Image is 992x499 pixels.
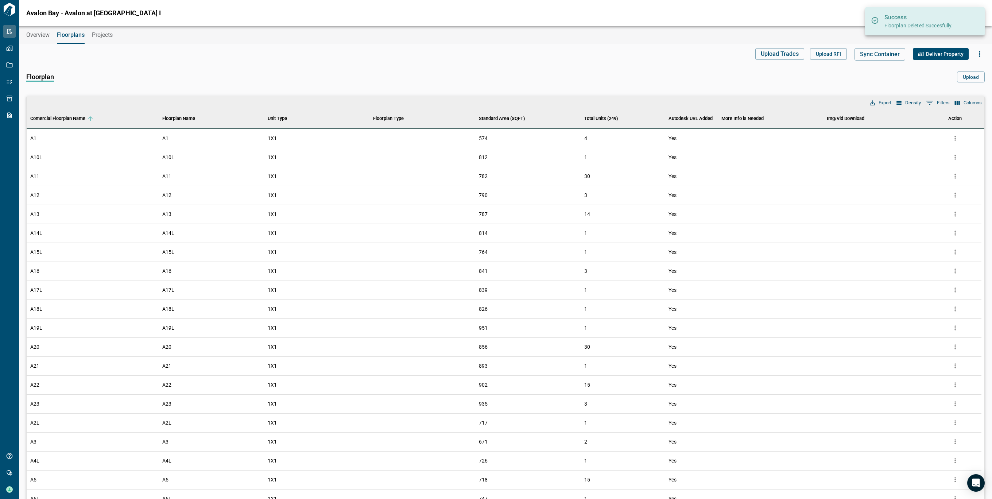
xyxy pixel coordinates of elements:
button: Deliver Property [913,48,969,60]
span: 2 [584,439,587,445]
span: A2L [30,419,39,426]
span: A4L [30,457,39,464]
span: 1X1 [268,210,277,218]
button: Upload Trades [755,48,804,60]
div: Comercial Floorplan Name [27,108,159,129]
div: Standard Area (SQFT) [479,108,525,129]
span: 1 [584,154,587,160]
div: Floorplan Type [369,108,475,129]
button: more [950,133,961,144]
span: A15L [30,248,42,256]
button: more [950,152,961,163]
span: 1X1 [268,457,277,464]
span: A11 [162,173,171,180]
button: Export [868,98,893,108]
span: A4L [162,457,171,464]
span: 893 [479,362,488,370]
button: more [950,247,961,258]
span: A12 [30,192,39,199]
span: Yes [669,173,677,180]
div: Action [948,108,962,129]
span: A12 [162,192,171,199]
span: 764 [479,248,488,256]
button: more [950,285,961,295]
span: A3 [162,438,168,445]
span: 902 [479,381,488,388]
span: 1X1 [268,419,277,426]
p: Floorplan Deleted Succesfully. [884,22,972,30]
span: A19L [162,324,174,332]
span: 1 [584,230,587,236]
span: Upload RFI [816,50,841,58]
span: 1X1 [268,324,277,332]
div: Open Intercom Messenger [967,474,985,492]
span: 1X1 [268,476,277,483]
span: 1X1 [268,248,277,256]
button: Upload [957,71,985,82]
span: A18L [30,305,42,313]
button: more [950,379,961,390]
span: A1 [30,135,36,142]
span: 15 [584,382,590,388]
button: more [950,209,961,220]
button: more [950,322,961,333]
span: Upload Trades [761,50,799,58]
span: 1X1 [268,154,277,161]
span: A16 [30,267,39,275]
span: A14L [30,229,42,237]
span: Yes [669,286,677,294]
span: A11 [30,173,39,180]
span: A10L [30,154,42,161]
span: A16 [162,267,171,275]
span: A13 [30,210,39,218]
span: A5 [30,476,36,483]
div: Floorplan Name [159,108,264,129]
span: Avalon Bay - Avalon at [GEOGRAPHIC_DATA] I [26,9,161,17]
span: 574 [479,135,488,142]
span: 1X1 [268,400,277,407]
span: Yes [669,457,677,464]
button: more [950,360,961,371]
button: Select columns [953,98,984,108]
span: Yes [669,267,677,275]
button: Sync Container [855,48,905,61]
span: 1X1 [268,267,277,275]
span: Projects [92,31,113,39]
span: 1 [584,420,587,426]
div: Total Units (249) [581,108,665,129]
div: Autodesk URL Added [665,108,718,129]
span: 951 [479,324,488,332]
button: Upload RFI [810,48,847,60]
span: 1X1 [268,135,277,142]
button: Density [895,98,923,108]
div: More Info is Needed [721,108,764,129]
span: 15 [584,477,590,483]
span: 826 [479,305,488,313]
span: 841 [479,267,488,275]
span: Sync Container [860,51,900,58]
span: Yes [669,438,677,445]
span: 717 [479,419,488,426]
span: 1X1 [268,305,277,313]
button: more [950,455,961,466]
span: 671 [479,438,488,445]
span: 1X1 [268,286,277,294]
span: 856 [479,343,488,351]
div: More Info is Needed [718,108,823,129]
span: 4 [584,135,587,141]
span: Yes [669,248,677,256]
span: Overview [26,31,50,39]
div: Standard Area (SQFT) [475,108,581,129]
span: 1 [584,458,587,464]
div: Comercial Floorplan Name [30,108,85,129]
span: 1 [584,287,587,293]
span: A21 [30,362,39,370]
span: Yes [669,343,677,351]
div: base tabs [19,26,992,44]
span: 787 [479,210,488,218]
button: more [950,341,961,352]
span: 1X1 [268,381,277,388]
span: A13 [162,210,171,218]
button: more [950,228,961,239]
span: Yes [669,229,677,237]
